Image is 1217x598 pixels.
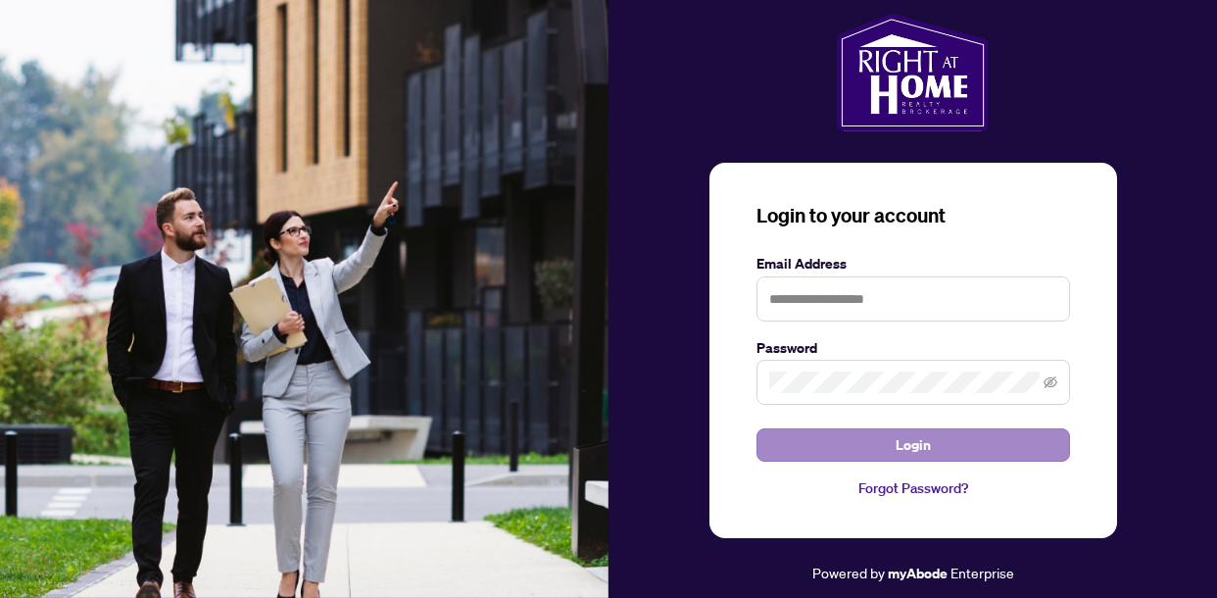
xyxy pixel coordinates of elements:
label: Password [756,337,1070,359]
label: Email Address [756,253,1070,274]
a: Forgot Password? [756,477,1070,499]
span: Enterprise [950,564,1014,581]
img: ma-logo [837,14,989,131]
a: myAbode [888,563,948,584]
h3: Login to your account [756,202,1070,229]
button: Login [756,428,1070,462]
span: Login [896,429,931,461]
span: Powered by [812,564,885,581]
span: eye-invisible [1044,375,1057,389]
